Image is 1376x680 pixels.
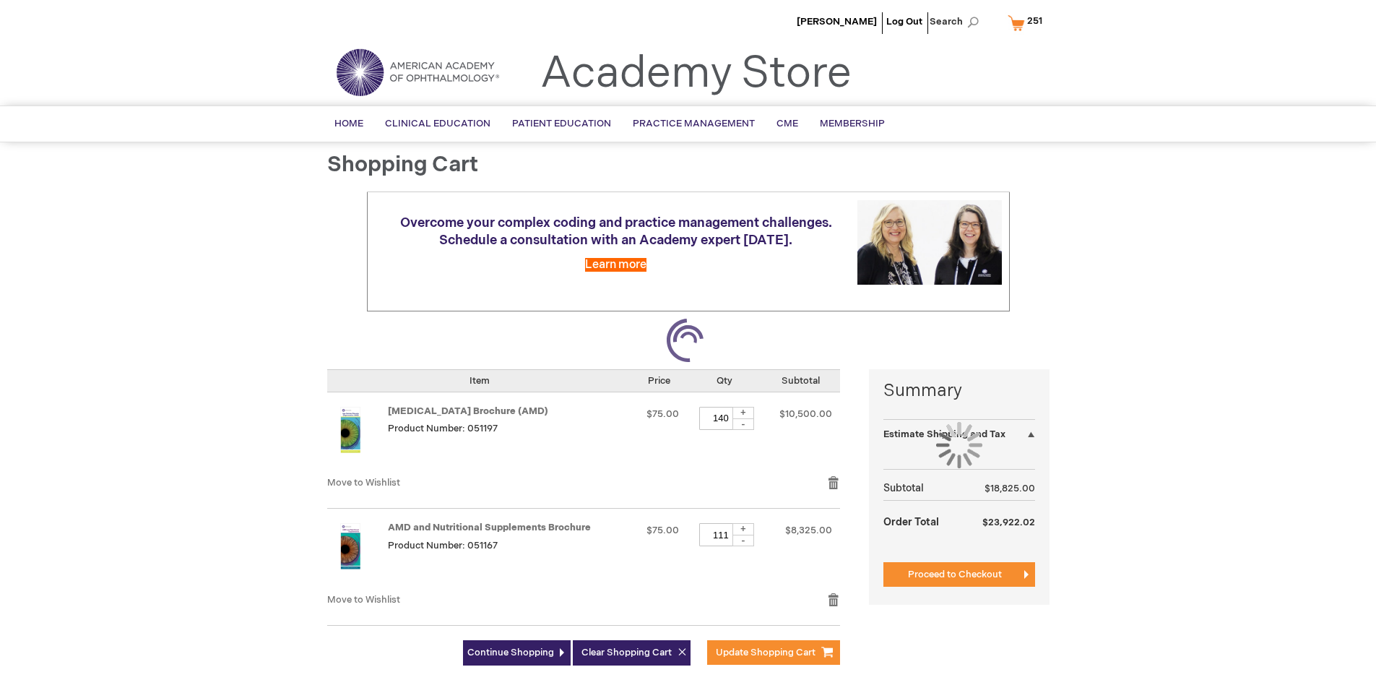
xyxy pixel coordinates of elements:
span: Item [470,375,490,387]
a: AMD and Nutritional Supplements Brochure [327,523,388,578]
strong: Estimate Shipping and Tax [883,429,1005,440]
span: Product Number: 051197 [388,423,498,434]
button: Clear Shopping Cart [573,640,691,666]
span: Shopping Cart [327,152,478,178]
span: 251 [1027,15,1042,27]
div: + [732,523,754,535]
span: Patient Education [512,118,611,129]
span: Clear Shopping Cart [581,647,672,658]
span: $75.00 [646,408,679,420]
span: CME [776,118,798,129]
span: $23,922.02 [982,517,1035,528]
span: Continue Shopping [467,647,554,658]
span: Price [648,375,670,387]
a: Academy Store [540,48,852,100]
a: Log Out [886,16,922,27]
img: AMD and Nutritional Supplements Brochure [327,523,373,569]
span: $8,325.00 [785,525,832,536]
span: Membership [820,118,885,129]
a: [MEDICAL_DATA] Brochure (AMD) [388,405,548,417]
span: Qty [717,375,732,387]
button: Update Shopping Cart [707,640,840,665]
input: Qty [699,523,743,546]
strong: Summary [883,379,1035,403]
a: 251 [1005,10,1052,35]
a: Move to Wishlist [327,594,400,606]
a: [PERSON_NAME] [797,16,877,27]
span: Subtotal [782,375,820,387]
div: - [732,418,754,430]
span: $75.00 [646,525,679,536]
span: $10,500.00 [779,408,832,420]
div: + [732,407,754,419]
th: Subtotal [883,477,961,501]
span: Home [334,118,363,129]
img: Schedule a consultation with an Academy expert today [857,200,1002,285]
a: Age-Related Macular Degeneration Brochure (AMD) [327,407,388,462]
span: $18,825.00 [985,483,1035,494]
a: AMD and Nutritional Supplements Brochure [388,522,591,533]
span: Overcome your complex coding and practice management challenges. Schedule a consultation with an ... [400,215,832,248]
img: Loading... [936,422,982,468]
img: Age-Related Macular Degeneration Brochure (AMD) [327,407,373,453]
span: Search [930,7,985,36]
div: - [732,535,754,546]
span: Update Shopping Cart [716,647,815,658]
span: Product Number: 051167 [388,540,498,551]
a: Continue Shopping [463,640,571,666]
a: Learn more [585,258,646,272]
strong: Order Total [883,509,939,534]
span: Practice Management [633,118,755,129]
button: Proceed to Checkout [883,562,1035,587]
a: Move to Wishlist [327,477,400,489]
span: Clinical Education [385,118,490,129]
span: Proceed to Checkout [908,569,1002,580]
input: Qty [699,407,743,430]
